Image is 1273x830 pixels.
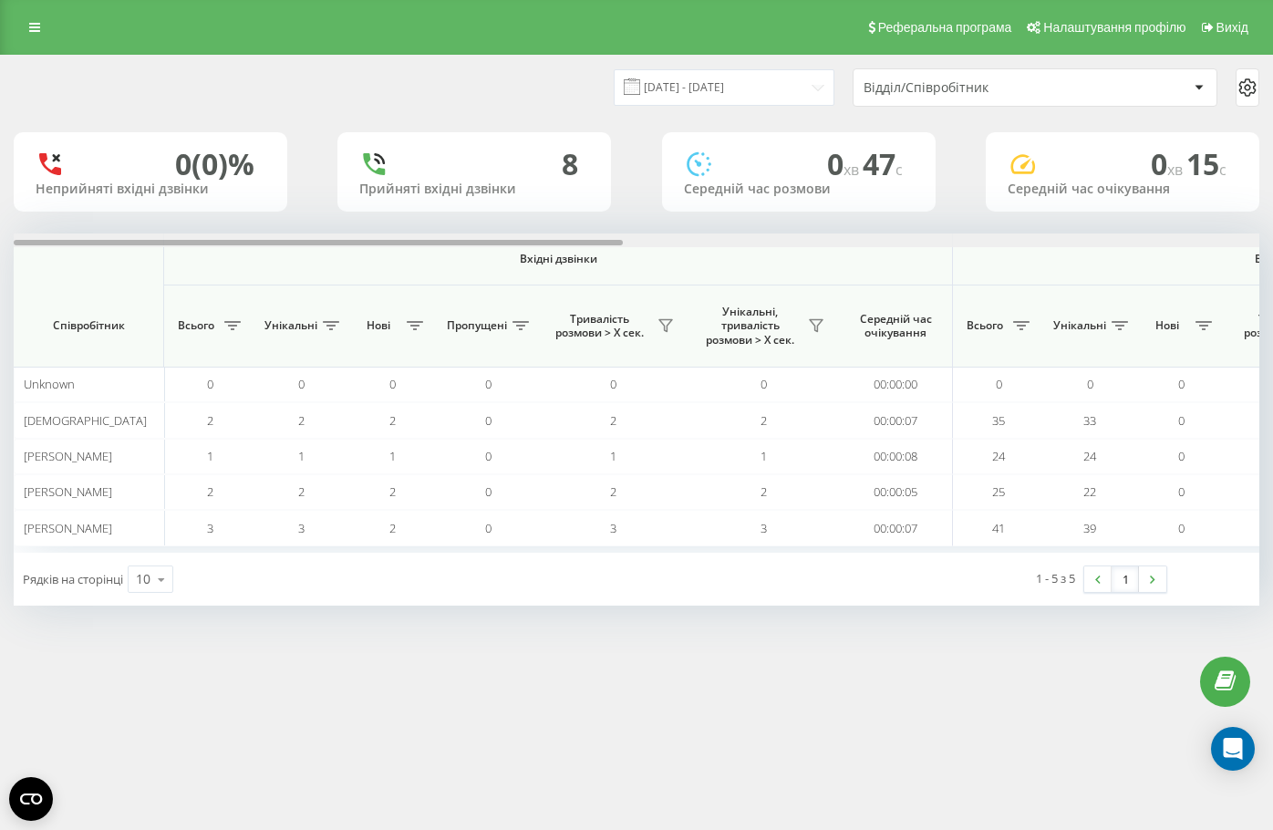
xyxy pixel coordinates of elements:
[264,318,317,333] span: Унікальні
[485,520,492,536] span: 0
[36,182,265,197] div: Неприйняті вхідні дзвінки
[1167,160,1186,180] span: хв
[962,318,1008,333] span: Всього
[839,367,953,402] td: 00:00:00
[298,520,305,536] span: 3
[547,312,652,340] span: Тривалість розмови > Х сек.
[992,448,1005,464] span: 24
[207,483,213,500] span: 2
[761,412,767,429] span: 2
[389,483,396,500] span: 2
[207,412,213,429] span: 2
[1151,144,1186,183] span: 0
[175,147,254,182] div: 0 (0)%
[1043,20,1185,35] span: Налаштування профілю
[1178,483,1185,500] span: 0
[447,318,507,333] span: Пропущені
[1219,160,1226,180] span: c
[839,510,953,545] td: 00:00:07
[1178,520,1185,536] span: 0
[1211,727,1255,771] div: Open Intercom Messenger
[610,448,616,464] span: 1
[389,412,396,429] span: 2
[9,777,53,821] button: Open CMP widget
[1178,376,1185,392] span: 0
[136,570,150,588] div: 10
[24,520,112,536] span: [PERSON_NAME]
[389,376,396,392] span: 0
[698,305,802,348] span: Унікальні, тривалість розмови > Х сек.
[173,318,219,333] span: Всього
[1216,20,1248,35] span: Вихід
[207,376,213,392] span: 0
[562,147,578,182] div: 8
[992,412,1005,429] span: 35
[610,520,616,536] span: 3
[853,312,938,340] span: Середній час очікування
[839,402,953,438] td: 00:00:07
[1083,448,1096,464] span: 24
[298,376,305,392] span: 0
[212,252,905,266] span: Вхідні дзвінки
[878,20,1012,35] span: Реферальна програма
[827,144,863,183] span: 0
[298,448,305,464] span: 1
[24,483,112,500] span: [PERSON_NAME]
[29,318,148,333] span: Співробітник
[1112,566,1139,592] a: 1
[761,448,767,464] span: 1
[1083,483,1096,500] span: 22
[684,182,914,197] div: Середній час розмови
[485,412,492,429] span: 0
[298,483,305,500] span: 2
[863,144,903,183] span: 47
[207,520,213,536] span: 3
[24,376,75,392] span: Unknown
[356,318,401,333] span: Нові
[207,448,213,464] span: 1
[389,520,396,536] span: 2
[1036,569,1075,587] div: 1 - 5 з 5
[839,439,953,474] td: 00:00:08
[359,182,589,197] div: Прийняті вхідні дзвінки
[24,448,112,464] span: [PERSON_NAME]
[1178,412,1185,429] span: 0
[992,483,1005,500] span: 25
[895,160,903,180] span: c
[1178,448,1185,464] span: 0
[843,160,863,180] span: хв
[1087,376,1093,392] span: 0
[761,483,767,500] span: 2
[1144,318,1190,333] span: Нові
[1053,318,1106,333] span: Унікальні
[24,412,147,429] span: [DEMOGRAPHIC_DATA]
[23,571,123,587] span: Рядків на сторінці
[761,520,767,536] span: 3
[610,483,616,500] span: 2
[864,80,1082,96] div: Відділ/Співробітник
[992,520,1005,536] span: 41
[1008,182,1237,197] div: Середній час очікування
[298,412,305,429] span: 2
[610,412,616,429] span: 2
[485,376,492,392] span: 0
[761,376,767,392] span: 0
[485,483,492,500] span: 0
[839,474,953,510] td: 00:00:05
[485,448,492,464] span: 0
[1083,520,1096,536] span: 39
[996,376,1002,392] span: 0
[610,376,616,392] span: 0
[1083,412,1096,429] span: 33
[389,448,396,464] span: 1
[1186,144,1226,183] span: 15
